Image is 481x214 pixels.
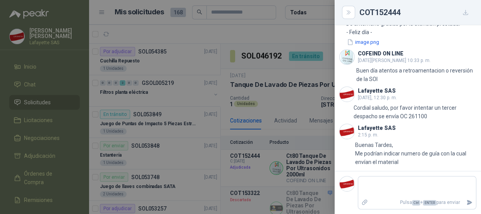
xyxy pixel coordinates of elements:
[354,104,476,121] p: Cordial saludo, por favor intentar un tercer despacho se envía OC 261100
[359,6,472,19] div: COT152444
[358,126,396,130] h3: Lafayette SAS
[463,196,476,209] button: Enviar
[344,8,353,17] button: Close
[423,200,436,205] span: ENTER
[358,52,404,56] h3: COFEIND ON LINE
[358,132,378,138] span: 2:15 p. m.
[355,141,476,166] p: Buenas Tardes, Me podrían indicar numero de guía con la cual envían el material
[358,95,397,100] span: [DATE], 12:30 p. m.
[371,196,464,209] p: Pulsa + para enviar
[356,66,476,83] p: Buen día atentos a retroamentacion o reversión de la SOl
[346,38,380,46] button: image.png
[358,196,371,209] label: Adjuntar archivos
[340,124,354,139] img: Company Logo
[412,200,420,205] span: Ctrl
[340,176,354,191] img: Company Logo
[358,89,396,93] h3: Lafayette SAS
[340,87,354,102] img: Company Logo
[340,50,354,64] img: Company Logo
[358,58,431,63] span: [DATE][PERSON_NAME] 10:33 p. m.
